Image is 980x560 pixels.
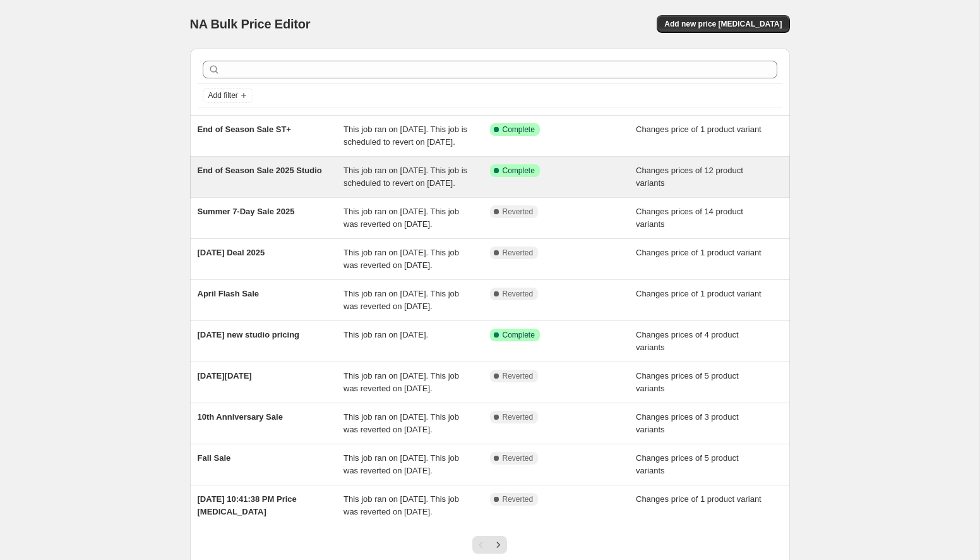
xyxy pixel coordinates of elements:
button: Next [489,536,507,554]
span: This job ran on [DATE]. [344,330,428,339]
span: Fall Sale [198,453,231,463]
span: Changes prices of 5 product variants [636,371,739,393]
span: Reverted [503,412,534,422]
span: This job ran on [DATE]. This job was reverted on [DATE]. [344,248,459,270]
span: Changes prices of 4 product variants [636,330,739,352]
span: Complete [503,330,535,340]
span: Reverted [503,248,534,258]
span: Changes price of 1 product variant [636,494,762,504]
span: [DATE] 10:41:38 PM Price [MEDICAL_DATA] [198,494,297,516]
span: Changes price of 1 product variant [636,125,762,134]
span: End of Season Sale 2025 Studio [198,166,322,175]
span: Add filter [208,90,238,100]
span: Reverted [503,289,534,299]
span: [DATE][DATE] [198,371,252,380]
span: Complete [503,166,535,176]
span: Add new price [MEDICAL_DATA] [664,19,782,29]
span: Reverted [503,494,534,504]
span: End of Season Sale ST+ [198,125,291,134]
button: Add new price [MEDICAL_DATA] [657,15,789,33]
span: Complete [503,125,535,135]
nav: Pagination [472,536,507,554]
span: This job ran on [DATE]. This job is scheduled to revert on [DATE]. [344,166,467,188]
span: April Flash Sale [198,289,260,298]
span: NA Bulk Price Editor [190,17,311,31]
span: This job ran on [DATE]. This job was reverted on [DATE]. [344,453,459,475]
span: Changes prices of 5 product variants [636,453,739,475]
span: [DATE] Deal 2025 [198,248,265,257]
span: This job ran on [DATE]. This job is scheduled to revert on [DATE]. [344,125,467,147]
span: This job ran on [DATE]. This job was reverted on [DATE]. [344,412,459,434]
span: Reverted [503,453,534,463]
span: Changes prices of 12 product variants [636,166,743,188]
span: Changes price of 1 product variant [636,289,762,298]
span: Changes prices of 14 product variants [636,207,743,229]
span: [DATE] new studio pricing [198,330,300,339]
span: Changes prices of 3 product variants [636,412,739,434]
span: Reverted [503,207,534,217]
span: This job ran on [DATE]. This job was reverted on [DATE]. [344,371,459,393]
span: This job ran on [DATE]. This job was reverted on [DATE]. [344,207,459,229]
span: Changes price of 1 product variant [636,248,762,257]
span: Reverted [503,371,534,381]
span: This job ran on [DATE]. This job was reverted on [DATE]. [344,494,459,516]
button: Add filter [203,88,253,103]
span: 10th Anniversary Sale [198,412,283,422]
span: Summer 7-Day Sale 2025 [198,207,295,216]
span: This job ran on [DATE]. This job was reverted on [DATE]. [344,289,459,311]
